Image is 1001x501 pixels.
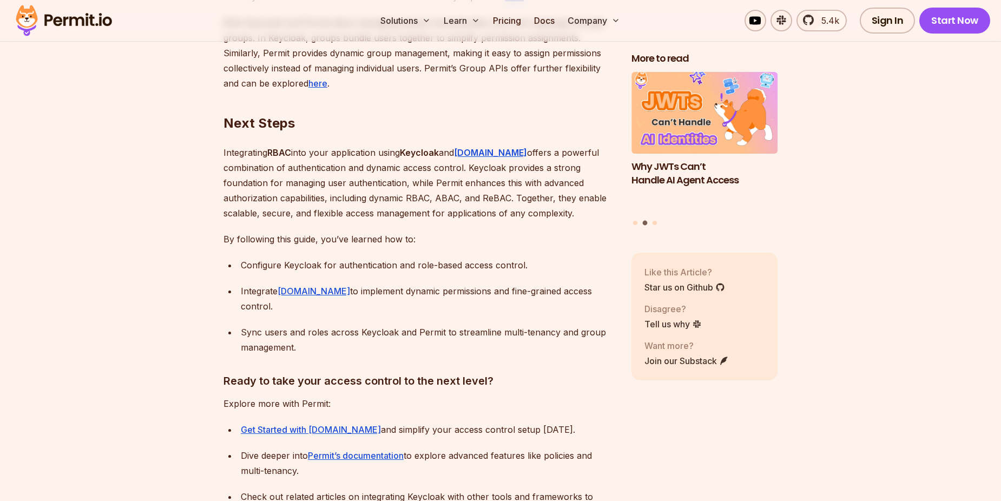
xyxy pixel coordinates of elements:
div: Posts [631,72,778,227]
button: Go to slide 3 [653,221,657,225]
button: Solutions [376,10,435,31]
a: Start Now [919,8,990,34]
p: Like this Article? [644,266,725,279]
a: here [308,78,327,89]
a: Star us on Github [644,281,725,294]
a: 5.4k [796,10,847,31]
h3: Why JWTs Can’t Handle AI Agent Access [631,160,778,187]
a: [DOMAIN_NAME] [278,286,350,296]
a: Get Started with [DOMAIN_NAME] [241,424,381,435]
button: Company [563,10,624,31]
a: Pricing [489,10,525,31]
p: By following this guide, you’ve learned how to: [223,232,614,247]
div: Sync users and roles across Keycloak and Permit to streamline multi-tenancy and group management. [241,325,614,355]
div: and simplify your access control setup [DATE]. [241,422,614,437]
p: Explore more with Permit: [223,396,614,411]
span: 5.4k [815,14,839,27]
button: Go to slide 1 [633,221,637,225]
h2: Next Steps [223,71,614,132]
a: Tell us why [644,318,702,331]
div: Dive deeper into to explore advanced features like policies and multi-tenancy. [241,448,614,478]
a: Docs [530,10,559,31]
img: Why JWTs Can’t Handle AI Agent Access [631,72,778,154]
h2: More to read [631,52,778,65]
a: [DOMAIN_NAME] [454,147,527,158]
li: 2 of 3 [631,72,778,214]
button: Go to slide 2 [643,221,648,226]
div: Integrate to implement dynamic permissions and fine-grained access control. [241,284,614,314]
h3: Ready to take your access control to the next level? [223,372,614,390]
img: Permit logo [11,2,117,39]
strong: Keycloak [400,147,439,158]
div: Configure Keycloak for authentication and role-based access control. [241,258,614,273]
a: Sign In [860,8,916,34]
strong: RBAC [267,147,291,158]
a: Permit’s documentation [308,450,404,461]
p: Both Keycloak and Permit allow managing shared characteristics and role mappings through groups. ... [223,15,614,91]
p: Integrating into your application using and offers a powerful combination of authentication and d... [223,145,614,221]
p: Want more? [644,339,729,352]
a: Join our Substack [644,354,729,367]
p: Disagree? [644,302,702,315]
button: Learn [439,10,484,31]
a: Why JWTs Can’t Handle AI Agent AccessWhy JWTs Can’t Handle AI Agent Access [631,72,778,214]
